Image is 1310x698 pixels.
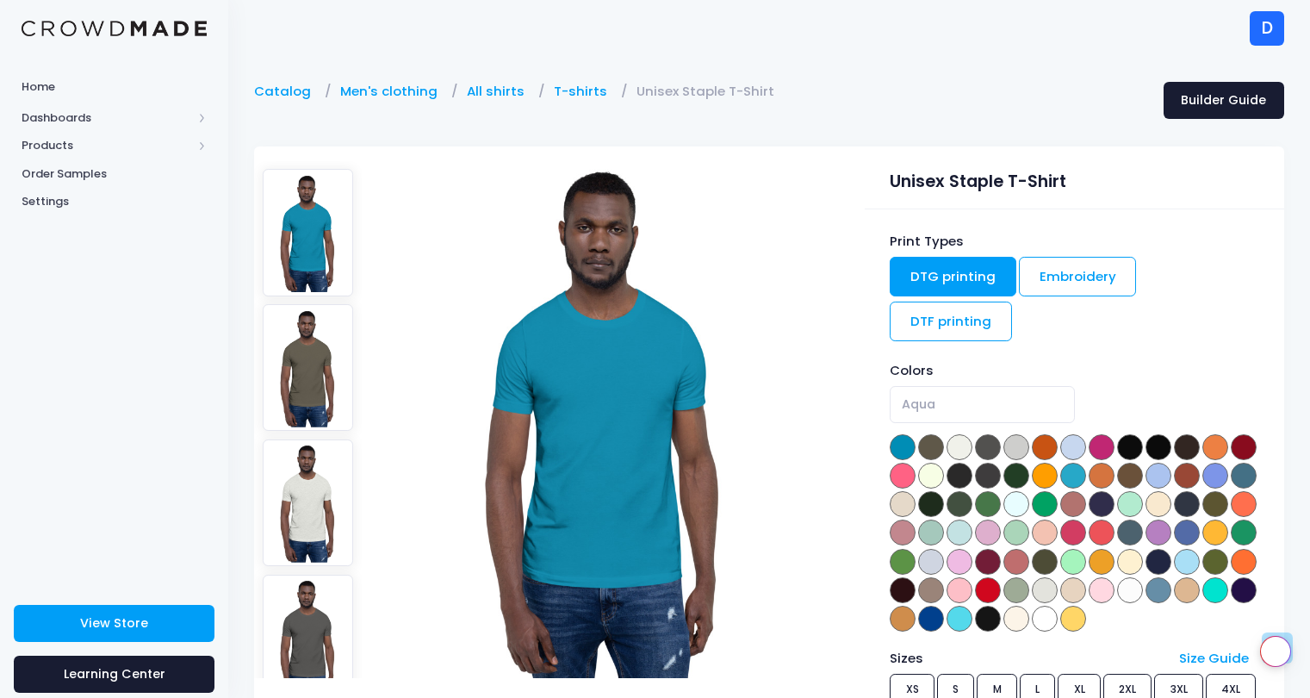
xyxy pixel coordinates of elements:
[554,82,616,101] a: T-shirts
[882,649,1171,668] div: Sizes
[22,109,192,127] span: Dashboards
[80,614,148,632] span: View Store
[22,137,192,154] span: Products
[636,82,783,101] a: Unisex Staple T-Shirt
[890,386,1074,423] span: Aqua
[1250,11,1284,46] div: D
[902,396,935,414] span: Aqua
[14,656,214,693] a: Learning Center
[1019,257,1137,296] a: Embroidery
[890,302,1012,341] a: DTF printing
[890,361,1258,380] div: Colors
[22,21,207,37] img: Logo
[254,82,320,101] a: Catalog
[22,78,207,96] span: Home
[890,161,1258,195] div: Unisex Staple T-Shirt
[1164,82,1284,119] a: Builder Guide
[14,605,214,642] a: View Store
[340,82,446,101] a: Men's clothing
[22,165,207,183] span: Order Samples
[890,257,1016,296] a: DTG printing
[467,82,533,101] a: All shirts
[1179,649,1249,667] a: Size Guide
[64,665,165,682] span: Learning Center
[890,232,1258,251] div: Print Types
[22,193,207,210] span: Settings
